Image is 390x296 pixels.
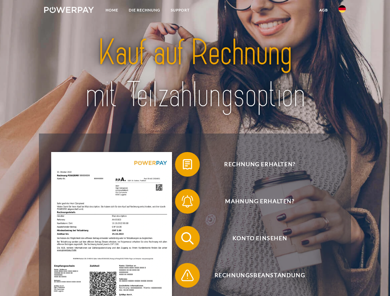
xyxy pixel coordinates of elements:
a: Home [100,5,124,16]
img: qb_search.svg [180,231,195,246]
button: Mahnung erhalten? [175,189,336,214]
a: agb [314,5,333,16]
img: qb_bell.svg [180,194,195,209]
img: qb_warning.svg [180,268,195,283]
button: Konto einsehen [175,226,336,251]
span: Konto einsehen [184,226,335,251]
button: Rechnungsbeanstandung [175,263,336,288]
a: SUPPORT [166,5,195,16]
span: Rechnungsbeanstandung [184,263,335,288]
img: qb_bill.svg [180,157,195,172]
button: Rechnung erhalten? [175,152,336,177]
img: de [338,5,346,13]
img: title-powerpay_de.svg [59,30,331,118]
span: Rechnung erhalten? [184,152,335,177]
a: DIE RECHNUNG [124,5,166,16]
span: Mahnung erhalten? [184,189,335,214]
img: logo-powerpay-white.svg [44,7,94,13]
